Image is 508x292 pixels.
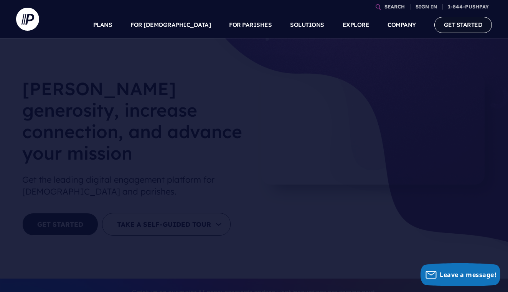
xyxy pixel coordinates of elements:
a: GET STARTED [434,17,492,33]
a: EXPLORE [343,12,369,38]
a: PLANS [93,12,112,38]
a: COMPANY [388,12,416,38]
button: Leave a message! [421,263,500,286]
a: FOR [DEMOGRAPHIC_DATA] [130,12,211,38]
span: Leave a message! [440,271,496,279]
a: FOR PARISHES [229,12,272,38]
a: SOLUTIONS [290,12,324,38]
